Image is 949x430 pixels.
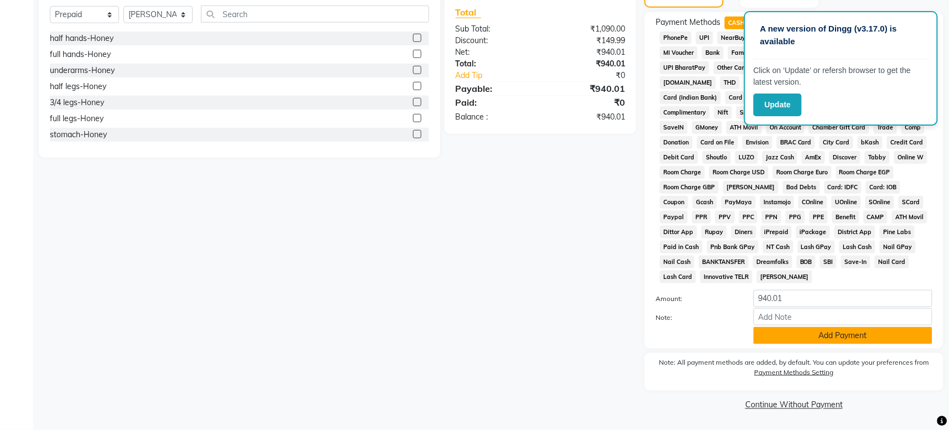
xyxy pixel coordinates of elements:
[783,181,820,194] span: Bad Debts
[447,46,540,58] div: Net:
[797,256,816,268] span: BOB
[702,46,724,59] span: Bank
[656,17,720,28] span: Payment Methods
[736,106,775,119] span: Spa Finder
[839,241,875,253] span: Lash Cash
[692,121,722,134] span: GMoney
[660,76,716,89] span: [DOMAIN_NAME]
[864,211,888,224] span: CAMP
[754,290,932,307] input: Amount
[540,82,633,95] div: ₹940.01
[809,121,869,134] span: Chamber Gift Card
[773,166,832,179] span: Room Charge Euro
[447,23,540,35] div: Sub Total:
[725,91,776,104] span: Card (DL Bank)
[819,136,853,149] span: City Card
[875,256,909,268] span: Nail Card
[540,46,633,58] div: ₹940.01
[660,271,696,283] span: Lash Card
[718,32,749,44] span: NearBuy
[858,136,883,149] span: bKash
[709,166,769,179] span: Room Charge USD
[201,6,429,23] input: Search
[754,327,932,344] button: Add Payment
[540,58,633,70] div: ₹940.01
[540,23,633,35] div: ₹1,090.00
[901,121,925,134] span: Comp
[660,106,710,119] span: Complimentary
[447,58,540,70] div: Total:
[832,196,861,209] span: UOnline
[696,32,713,44] span: UPI
[714,61,755,74] span: Other Cards
[739,211,758,224] span: PPC
[899,196,924,209] span: SCard
[660,181,719,194] span: Room Charge GBP
[834,226,875,239] span: District App
[728,46,754,59] span: Family
[660,151,698,164] span: Debit Card
[660,46,698,59] span: MI Voucher
[447,96,540,109] div: Paid:
[702,226,727,239] span: Rupay
[731,226,756,239] span: Diners
[556,70,633,81] div: ₹0
[760,23,922,48] p: A new version of Dingg (v3.17.0) is available
[887,136,927,149] span: Credit Card
[540,35,633,46] div: ₹149.99
[660,121,688,134] span: SaveIN
[798,241,835,253] span: Lash GPay
[50,49,111,60] div: full hands-Honey
[723,181,778,194] span: [PERSON_NAME]
[742,136,772,149] span: Envision
[647,313,745,323] label: Note:
[796,226,830,239] span: iPackage
[660,256,694,268] span: Nail Cash
[456,7,481,18] span: Total
[836,166,894,179] span: Room Charge EGP
[735,151,758,164] span: LUZO
[447,111,540,123] div: Balance :
[763,241,793,253] span: NT Cash
[865,151,890,164] span: Tabby
[777,136,816,149] span: BRAC Card
[660,91,721,104] span: Card (Indian Bank)
[841,256,870,268] span: Save-In
[660,61,709,74] span: UPI BharatPay
[714,106,732,119] span: Nift
[540,111,633,123] div: ₹940.01
[754,65,929,88] p: Click on ‘Update’ or refersh browser to get the latest version.
[693,196,717,209] span: Gcash
[761,226,792,239] span: iPrepaid
[50,129,107,141] div: stomach-Honey
[880,241,916,253] span: Nail GPay
[894,151,927,164] span: Online W
[660,226,697,239] span: Dittor App
[647,400,941,411] a: Continue Without Payment
[798,196,827,209] span: COnline
[892,211,927,224] span: ATH Movil
[865,196,894,209] span: SOnline
[866,181,900,194] span: Card: IOB
[697,136,738,149] span: Card on File
[50,81,106,92] div: half legs-Honey
[880,226,915,239] span: Pine Labs
[540,96,633,109] div: ₹0
[726,121,762,134] span: ATH Movil
[660,32,692,44] span: PhonePe
[754,94,802,116] button: Update
[50,113,104,125] div: full legs-Honey
[656,358,932,382] label: Note: All payment methods are added, by default. You can update your preferences from
[699,256,749,268] span: BANKTANSFER
[754,308,932,325] input: Add Note
[647,294,745,304] label: Amount:
[700,271,752,283] span: Innovative TELR
[660,136,693,149] span: Donation
[809,211,828,224] span: PPE
[50,97,104,108] div: 3/4 legs-Honey
[703,151,731,164] span: Shoutlo
[660,211,688,224] span: Paypal
[762,211,781,224] span: PPN
[755,367,834,377] label: Payment Methods Setting
[692,211,711,224] span: PPR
